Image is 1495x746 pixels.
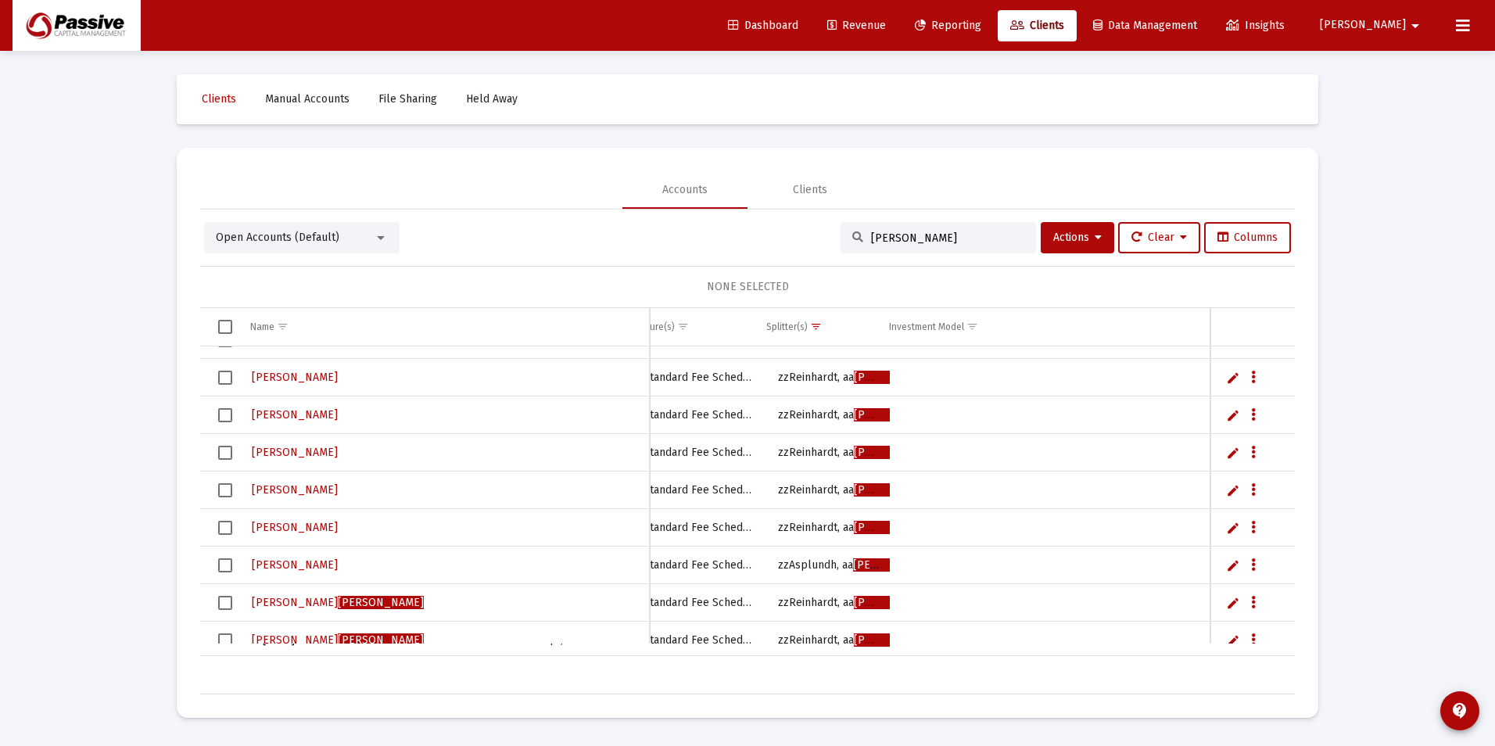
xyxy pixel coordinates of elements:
td: Column Fee Structure(s) [596,308,755,346]
span: Insights [1226,19,1285,32]
td: zzReinhardt, aaFarabee [767,509,891,547]
span: [PERSON_NAME] [854,371,940,384]
td: zzReinhardt, aaFarabee [767,584,891,622]
span: [PERSON_NAME] [854,408,940,421]
span: Manual Accounts [265,92,350,106]
div: Select row [218,558,232,572]
div: Select row [218,408,232,422]
span: Show filter options for column 'Investment Model' [966,321,978,332]
td: Column Investment Model [878,308,1210,346]
a: Edit [1226,408,1240,422]
span: Reporting [915,19,981,32]
span: [PERSON_NAME] [854,633,940,647]
td: PCM Standard Fee Schedule [608,584,767,622]
a: [PERSON_NAME][PERSON_NAME] [250,629,425,652]
div: Select row [218,333,232,347]
div: Name [250,321,274,333]
button: Actions [1041,222,1114,253]
span: [PERSON_NAME] [338,596,424,609]
a: Edit [1226,633,1240,647]
span: Revenue [827,19,886,32]
input: Search [871,231,1024,245]
span: [PERSON_NAME] [252,633,424,647]
button: [PERSON_NAME] [1301,9,1443,41]
span: [PERSON_NAME] [252,596,424,609]
a: File Sharing [366,84,450,115]
span: [PERSON_NAME] [854,596,940,609]
span: [PERSON_NAME] [854,521,940,534]
span: Open Accounts (Default) [216,231,339,244]
button: Columns [1204,222,1291,253]
div: Investment Model [889,321,964,333]
span: [PERSON_NAME] [252,521,338,534]
a: [PERSON_NAME] [250,554,339,576]
a: Held Away [454,84,530,115]
span: Columns [1217,231,1278,244]
button: Clear [1118,222,1200,253]
td: zzReinhardt, aa [767,434,891,472]
td: Column Splitter(s) [755,308,879,346]
a: Edit [1226,596,1240,610]
a: [PERSON_NAME] [250,516,339,539]
td: PCM Standard Fee Schedule [608,359,767,396]
a: [PERSON_NAME] [250,441,339,464]
span: Clients [1010,19,1064,32]
a: Edit [1226,483,1240,497]
span: Held Away [466,92,518,106]
div: Select row [218,371,232,385]
a: Revenue [815,10,898,41]
a: Insights [1214,10,1297,41]
span: [PERSON_NAME] [252,558,338,572]
div: Clients [793,182,827,198]
div: Select row [218,633,232,647]
span: Actions [1053,231,1102,244]
a: [PERSON_NAME] [250,366,339,389]
span: Clients [202,92,236,106]
td: zzReinhardt, aa [767,472,891,509]
div: Splitter(s) [766,321,808,333]
a: Manual Accounts [253,84,362,115]
span: Show filter options for column 'Name' [277,321,289,332]
span: [PERSON_NAME] [853,558,939,572]
div: Select row [218,521,232,535]
a: [PERSON_NAME] [250,479,339,501]
div: Select row [218,596,232,610]
span: Show filter options for column 'Fee Structure(s)' [677,321,689,332]
a: Edit [1226,558,1240,572]
td: PCM Standard Fee Schedule [608,396,767,434]
div: NONE SELECTED [213,279,1282,295]
a: [PERSON_NAME] [250,403,339,426]
span: File Sharing [378,92,437,106]
td: PCM Standard Fee Schedule [608,509,767,547]
span: Data Management [1093,19,1197,32]
td: PCM Standard Fee Schedule [608,547,767,584]
span: [PERSON_NAME] [252,446,338,459]
div: Select row [218,446,232,460]
span: Dashboard [728,19,798,32]
a: Clients [998,10,1077,41]
td: zzReinhardt, aa [767,396,891,434]
div: Select row [218,483,232,497]
mat-icon: contact_support [1450,701,1469,720]
img: Dashboard [24,10,129,41]
td: zzAsplundh, aa [767,547,891,584]
span: [PERSON_NAME] [252,483,338,497]
td: PCM Standard Fee Schedule [608,472,767,509]
td: zzReinhardt, aa [767,359,891,396]
td: zzReinhardt, aa [767,622,891,659]
a: Clients [189,84,249,115]
span: [PERSON_NAME] [854,483,940,497]
a: [PERSON_NAME][PERSON_NAME] [250,591,425,615]
a: Data Management [1081,10,1210,41]
a: Dashboard [715,10,811,41]
mat-icon: arrow_drop_down [1406,10,1425,41]
td: PCM Standard Fee Schedule [608,434,767,472]
a: Edit [1226,446,1240,460]
a: Edit [1226,371,1240,385]
div: Data grid [200,308,1295,694]
span: [PERSON_NAME] [338,633,424,647]
span: [PERSON_NAME] [1320,19,1406,32]
div: Accounts [662,182,708,198]
span: [PERSON_NAME] [252,371,338,384]
span: [PERSON_NAME] [854,446,940,459]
